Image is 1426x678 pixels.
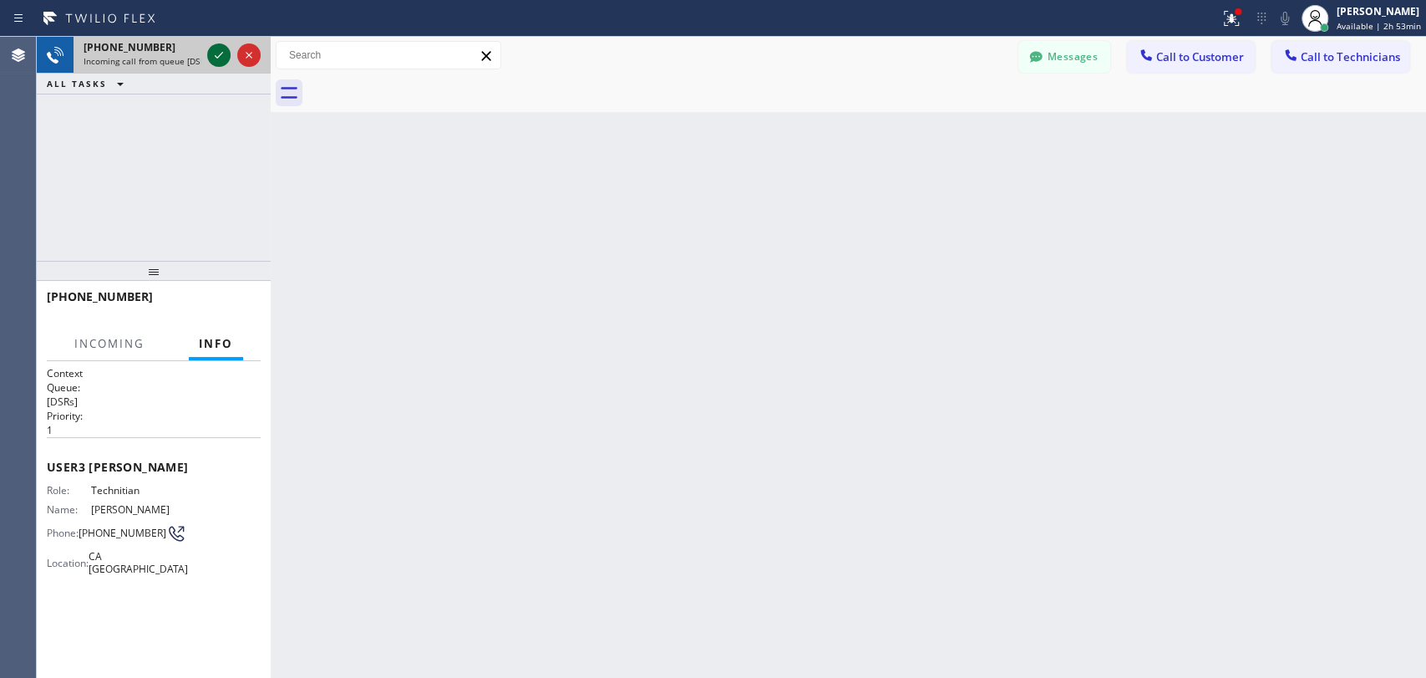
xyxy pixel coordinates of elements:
[189,328,243,360] button: Info
[47,366,261,380] h1: Context
[47,459,261,475] span: User 3 [PERSON_NAME]
[47,288,153,304] span: [PHONE_NUMBER]
[74,336,145,351] span: Incoming
[1301,49,1400,64] span: Call to Technicians
[277,42,500,69] input: Search
[47,503,91,516] span: Name:
[1273,7,1297,30] button: Mute
[1156,49,1244,64] span: Call to Customer
[47,557,89,569] span: Location:
[237,43,261,67] button: Reject
[89,550,188,576] span: CA [GEOGRAPHIC_DATA]
[37,74,140,94] button: ALL TASKS
[47,484,91,497] span: Role:
[47,409,261,423] h2: Priority:
[1018,41,1110,73] button: Messages
[91,503,175,516] span: [PERSON_NAME]
[84,55,211,67] span: Incoming call from queue [DSRs]
[1337,20,1421,32] span: Available | 2h 53min
[64,328,155,360] button: Incoming
[84,40,175,54] span: [PHONE_NUMBER]
[79,527,166,539] span: [PHONE_NUMBER]
[207,43,231,67] button: Accept
[1271,41,1409,73] button: Call to Technicians
[47,380,261,395] h2: Queue:
[47,527,79,539] span: Phone:
[91,484,175,497] span: Technitian
[47,78,107,89] span: ALL TASKS
[1127,41,1255,73] button: Call to Customer
[199,336,233,351] span: Info
[47,395,261,409] p: [DSRs]
[1337,4,1421,18] div: [PERSON_NAME]
[47,423,261,437] p: 1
